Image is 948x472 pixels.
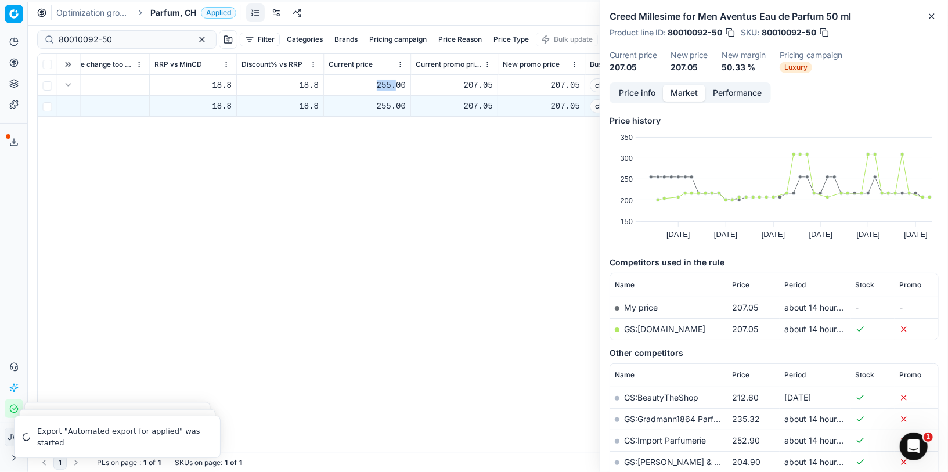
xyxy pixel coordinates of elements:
span: Applied [201,7,236,19]
td: - [895,297,938,318]
span: Price [732,370,749,380]
div: 18.8 [154,100,232,112]
span: about 14 hours ago [784,324,857,334]
span: ch [590,78,608,92]
button: Categories [282,33,327,46]
span: Stock [856,280,875,290]
button: Pricing campaign [365,33,431,46]
span: RRP vs MinCD [154,60,202,69]
a: GS:[DOMAIN_NAME] [624,324,705,334]
button: Filter [240,33,280,46]
div: 255.00 [329,100,406,112]
button: Market [663,85,705,102]
button: Expand all [61,57,75,71]
div: 18.8 [241,100,319,112]
text: 350 [621,133,633,142]
dt: New price [671,51,708,59]
span: SKUs on page : [175,458,222,467]
h5: Price history [610,115,939,127]
strong: 1 [143,458,146,467]
span: Parfum, CHApplied [150,7,236,19]
span: Price change too high [67,60,133,69]
button: Go to previous page [37,456,51,470]
div: 207.05 [503,80,580,91]
div: 207.05 [416,100,493,112]
strong: of [230,458,237,467]
span: Name [615,280,635,290]
span: Luxury [780,62,812,73]
button: 1 [53,456,67,470]
text: 250 [621,175,633,183]
span: 252.90 [732,435,760,445]
button: Bulk update [536,33,598,46]
a: GS:Gradmann1864 Parfümerie [624,414,739,424]
text: [DATE] [762,230,785,239]
button: Go to next page [69,456,83,470]
h2: Creed Millesime for Men Aventus Eau de Parfum 50 ml [610,9,939,23]
div: 255.00 [329,80,406,91]
span: about 14 hours ago [784,457,857,467]
span: PLs on page [97,458,137,467]
nav: pagination [37,456,83,470]
button: Brands [330,33,362,46]
div: 207.05 [416,80,493,91]
span: Current price [329,60,373,69]
strong: 1 [225,458,228,467]
dt: Pricing campaign [780,51,842,59]
span: 204.90 [732,457,760,467]
button: Price Type [489,33,534,46]
text: [DATE] [857,230,880,239]
text: [DATE] [714,230,737,239]
dd: 207.05 [610,62,657,73]
span: ch [590,99,608,113]
span: 1 [924,433,933,442]
td: - [851,297,895,318]
text: [DATE] [666,230,690,239]
nav: breadcrumb [56,7,236,19]
div: 207.05 [503,100,580,112]
span: Price [732,280,749,290]
span: 80010092-50 [762,27,816,38]
dd: 207.05 [671,62,708,73]
button: Performance [705,85,769,102]
span: about 14 hours ago [784,435,857,445]
div: : [97,458,161,467]
span: Period [784,370,806,380]
span: 212.60 [732,392,759,402]
span: Current promo price [416,60,481,69]
text: 150 [621,217,633,226]
span: Parfum, CH [150,7,196,19]
strong: 1 [239,458,242,467]
span: 207.05 [732,302,758,312]
text: [DATE] [809,230,832,239]
span: Stock [856,370,875,380]
h5: Other competitors [610,347,939,359]
span: [DATE] [784,392,811,402]
text: 300 [621,154,633,163]
span: 235.32 [732,414,760,424]
input: Search by SKU or title [59,34,186,45]
a: GS:BeautyTheShop [624,392,698,402]
span: Business Units [590,60,637,69]
h5: Competitors used in the rule [610,257,939,268]
span: about 14 hours ago [784,302,857,312]
dt: New margin [722,51,766,59]
div: Export "Automated export for applied" was started [37,426,206,448]
div: 18.8 [154,80,232,91]
div: 18.8 [241,80,319,91]
span: Discount% vs RRP [241,60,302,69]
a: GS:[PERSON_NAME] & [PERSON_NAME] [624,457,781,467]
dd: 50.33 % [722,62,766,73]
span: SKU : [741,28,759,37]
a: Optimization groups [56,7,131,19]
span: 80010092-50 [668,27,722,38]
span: New promo price [503,60,560,69]
text: [DATE] [904,230,928,239]
text: 200 [621,196,633,205]
button: Expand [61,78,75,92]
button: JW [5,428,23,446]
span: about 14 hours ago [784,414,857,424]
dt: Current price [610,51,657,59]
strong: of [149,458,156,467]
